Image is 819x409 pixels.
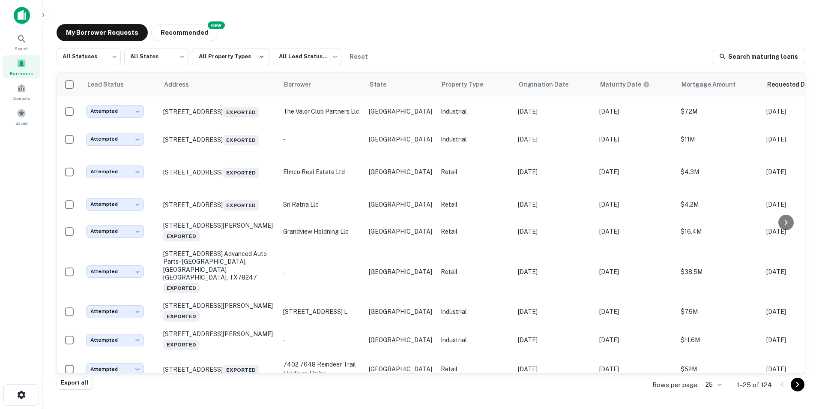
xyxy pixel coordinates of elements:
span: Exported [223,107,259,117]
p: [DATE] [599,267,672,277]
p: [GEOGRAPHIC_DATA] [369,107,432,116]
p: [DATE] [599,307,672,316]
div: All States [124,45,188,68]
p: $16.4M [681,227,758,236]
th: Lead Status [82,72,159,96]
p: [STREET_ADDRESS] [163,198,275,211]
p: Retail [441,267,509,277]
div: Attempted [86,165,144,178]
div: Contacts [3,80,40,103]
div: Attempted [86,363,144,376]
div: Maturity dates displayed may be estimated. Please contact the lender for the most accurate maturi... [600,80,650,89]
p: Retail [441,167,509,177]
p: Retail [441,227,509,236]
p: Industrial [441,335,509,345]
p: [STREET_ADDRESS] Advanced auto parts - [GEOGRAPHIC_DATA], [GEOGRAPHIC_DATA] [GEOGRAPHIC_DATA], TX... [163,250,275,293]
p: [DATE] [599,364,672,374]
p: - [283,267,360,277]
a: Search maturing loans [712,49,805,64]
p: - [283,135,360,144]
span: Exported [163,340,200,350]
div: All Lead Statuses [273,45,341,68]
p: [STREET_ADDRESS] [163,105,275,117]
p: [DATE] [518,167,591,177]
p: the valor club partners llc [283,107,360,116]
span: Exported [223,135,259,145]
p: $4.3M [681,167,758,177]
span: Exported [223,168,259,178]
p: [STREET_ADDRESS][PERSON_NAME] [163,330,275,350]
p: [GEOGRAPHIC_DATA] [369,307,432,316]
p: [GEOGRAPHIC_DATA] [369,227,432,236]
p: sri ratna llc [283,200,360,209]
button: Export all [57,377,93,390]
p: [DATE] [518,307,591,316]
p: [DATE] [599,335,672,345]
p: [DATE] [518,200,591,209]
span: Property Type [442,79,494,90]
p: [DATE] [599,135,672,144]
button: Reset [345,48,372,65]
span: Exported [223,200,259,211]
p: $7.5M [681,307,758,316]
p: [DATE] [518,135,591,144]
button: All Property Types [192,48,269,65]
p: [DATE] [599,107,672,116]
p: [DATE] [518,227,591,236]
button: Go to next page [791,378,804,391]
h6: Maturity Date [600,80,641,89]
p: - [283,335,360,345]
button: Recommended [151,24,218,41]
p: [DATE] [518,267,591,277]
p: 7402 7648 reindeer trail holdings limite [283,360,360,379]
p: Rows per page: [652,380,699,390]
span: Search [15,45,29,52]
p: [GEOGRAPHIC_DATA] [369,200,432,209]
span: Exported [163,231,200,241]
img: capitalize-icon.png [14,7,30,24]
th: Maturity dates displayed may be estimated. Please contact the lender for the most accurate maturi... [595,72,676,96]
a: Search [3,30,40,54]
p: [GEOGRAPHIC_DATA] [369,335,432,345]
span: Mortgage Amount [682,79,747,90]
p: [STREET_ADDRESS] l [283,307,360,316]
p: [DATE] [599,200,672,209]
div: Attempted [86,198,144,211]
div: NEW [208,21,225,29]
span: Address [164,79,200,90]
span: Origination Date [519,79,580,90]
span: Exported [223,365,259,375]
div: Attempted [86,305,144,318]
p: $7.2M [681,107,758,116]
th: Borrower [279,72,365,96]
span: Borrower [284,79,322,90]
span: Maturity dates displayed may be estimated. Please contact the lender for the most accurate maturi... [600,80,661,89]
p: [STREET_ADDRESS][PERSON_NAME] [163,222,275,241]
div: All Statuses [57,45,121,68]
div: Attempted [86,225,144,238]
a: Borrowers [3,55,40,78]
p: Industrial [441,135,509,144]
p: $52M [681,364,758,374]
p: $4.2M [681,200,758,209]
th: Address [159,72,279,96]
div: Attempted [86,334,144,346]
span: Lead Status [87,79,135,90]
span: Exported [163,311,200,322]
p: [STREET_ADDRESS] [163,363,275,375]
span: Borrowers [10,70,33,77]
p: [STREET_ADDRESS][PERSON_NAME] [163,302,275,322]
span: Exported [163,283,200,293]
div: Attempted [86,265,144,278]
p: Industrial [441,307,509,316]
th: State [365,72,436,96]
iframe: Chat Widget [776,340,819,382]
p: grandview holdning llc [283,227,360,236]
a: Saved [3,105,40,128]
p: [DATE] [599,227,672,236]
p: [STREET_ADDRESS] [163,166,275,178]
th: Property Type [436,72,514,96]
